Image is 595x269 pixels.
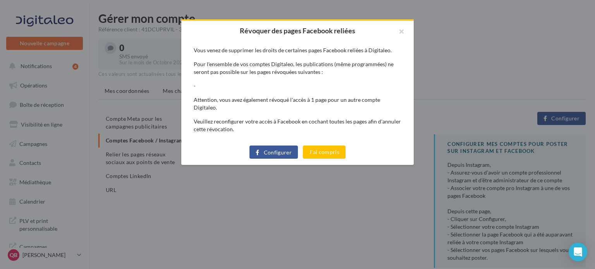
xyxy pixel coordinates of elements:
[303,146,346,159] button: J'ai compris
[194,60,401,76] p: Pour l'ensemble de vos comptes Digitaleo, les publications (même programmées) ne seront pas possi...
[264,149,292,156] span: Configurer
[249,146,298,159] button: Configurer
[194,118,401,133] p: Veuillez reconfigurer votre accès à Facebook en cochant toutes les pages afin d'annuler cette rév...
[569,243,587,261] div: Open Intercom Messenger
[194,82,401,90] li: -
[194,96,401,111] p: Attention, vous avez également révoqué l'accès à 1 page pour un autre compte Digitaleo.
[194,27,401,34] h2: Révoquer des pages Facebook reliées
[194,46,401,54] p: Vous venez de supprimer les droits de certaines pages Facebook reliées à Digitaleo.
